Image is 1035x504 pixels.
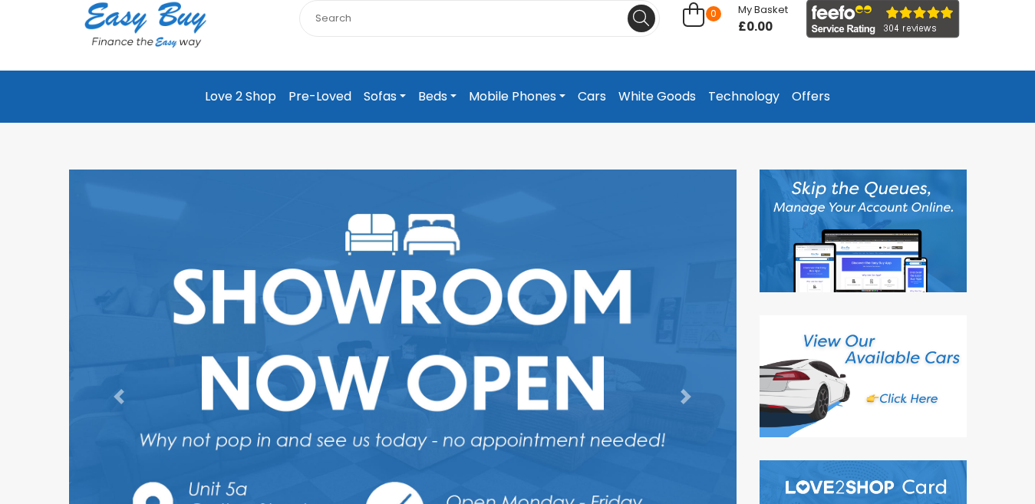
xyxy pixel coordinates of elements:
span: £0.00 [738,19,788,35]
span: 0 [706,6,721,21]
a: 0 My Basket £0.00 [683,11,788,28]
span: My Basket [738,2,788,17]
a: Sofas [358,83,412,110]
a: Pre-Loved [282,83,358,110]
img: Discover our App [760,170,967,292]
a: Beds [412,83,463,110]
img: Cars [760,315,967,438]
a: Cars [572,83,612,110]
a: Offers [786,83,836,110]
a: Mobile Phones [463,83,572,110]
a: Love 2 Shop [199,83,282,110]
a: Technology [702,83,786,110]
a: White Goods [612,83,702,110]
